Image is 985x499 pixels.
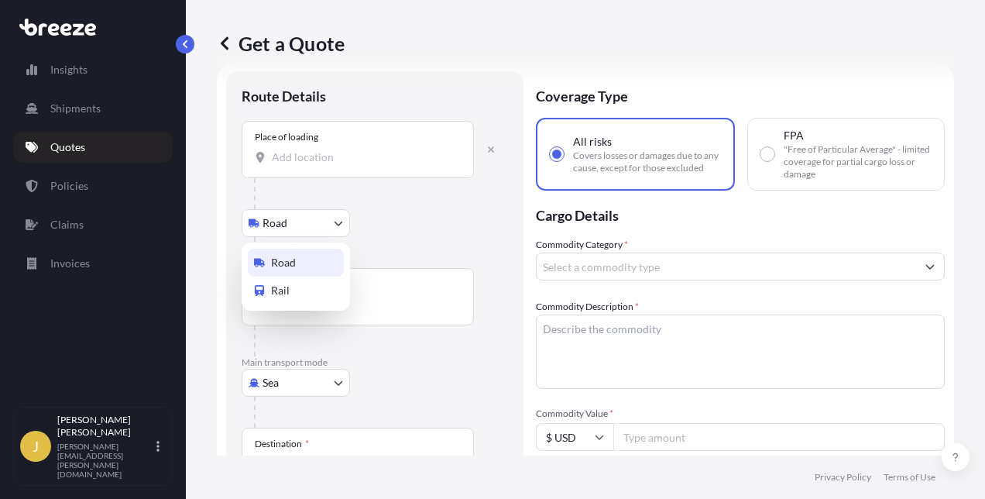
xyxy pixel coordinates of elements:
[271,283,290,298] span: Rail
[242,243,350,311] div: Select transport
[536,191,945,237] p: Cargo Details
[271,255,296,270] span: Road
[217,31,345,56] p: Get a Quote
[536,71,945,118] p: Coverage Type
